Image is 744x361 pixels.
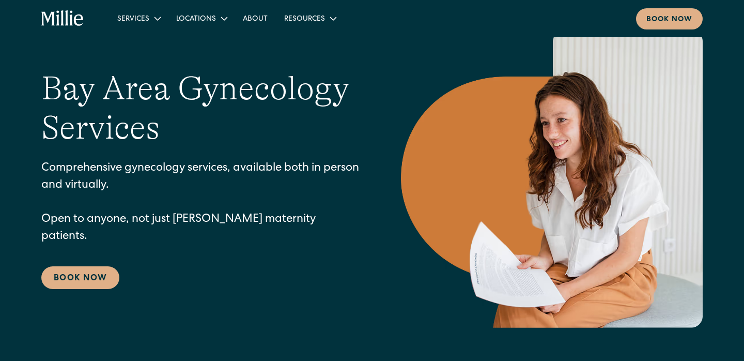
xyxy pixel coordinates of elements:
a: home [41,10,84,27]
a: About [235,10,276,27]
h1: Bay Area Gynecology Services [41,69,360,148]
p: Comprehensive gynecology services, available both in person and virtually. Open to anyone, not ju... [41,160,360,246]
div: Locations [168,10,235,27]
div: Resources [276,10,344,27]
div: Services [109,10,168,27]
div: Locations [176,14,216,25]
img: Smiling woman holding documents during a consultation, reflecting supportive guidance in maternit... [401,30,703,328]
a: Book Now [41,266,119,289]
div: Resources [284,14,325,25]
a: Book now [636,8,703,29]
div: Services [117,14,149,25]
div: Book now [646,14,692,25]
